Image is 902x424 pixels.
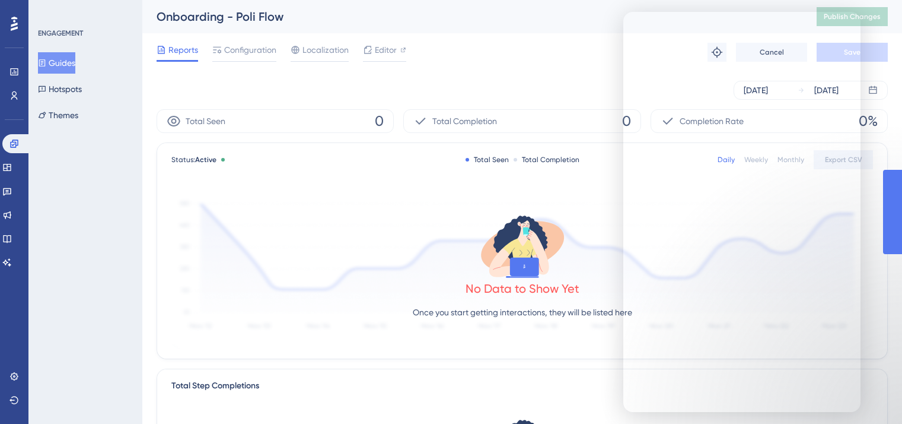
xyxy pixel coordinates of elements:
[514,155,579,164] div: Total Completion
[38,105,78,126] button: Themes
[375,112,384,131] span: 0
[302,43,349,57] span: Localization
[413,305,632,319] p: Once you start getting interactions, they will be listed here
[38,78,82,100] button: Hotspots
[466,280,579,297] div: No Data to Show Yet
[168,43,198,57] span: Reports
[432,114,497,128] span: Total Completion
[852,377,888,413] iframe: UserGuiding AI Assistant Launcher
[186,114,225,128] span: Total Seen
[157,8,787,25] div: Onboarding - Poli Flow
[817,7,888,26] button: Publish Changes
[171,155,216,164] span: Status:
[375,43,397,57] span: Editor
[38,29,83,38] div: ENGAGEMENT
[38,52,75,74] button: Guides
[171,379,259,393] div: Total Step Completions
[195,156,216,164] span: Active
[622,112,631,131] span: 0
[859,112,878,131] span: 0%
[224,43,276,57] span: Configuration
[623,12,860,412] iframe: Intercom live chat
[466,155,509,164] div: Total Seen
